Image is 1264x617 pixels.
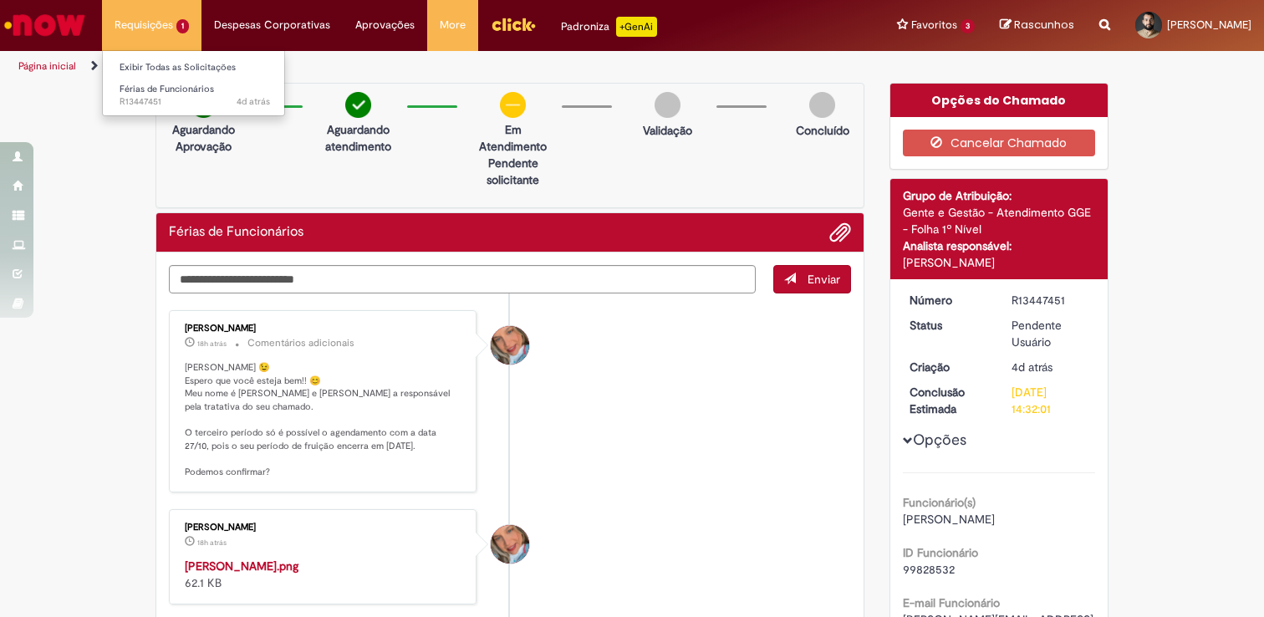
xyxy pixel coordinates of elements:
[102,50,285,116] ul: Requisições
[903,237,1096,254] div: Analista responsável:
[903,495,976,510] b: Funcionário(s)
[1012,384,1089,417] div: [DATE] 14:32:01
[1012,359,1052,375] span: 4d atrás
[808,272,840,287] span: Enviar
[1012,359,1052,375] time: 26/08/2025 10:31:56
[176,19,189,33] span: 1
[561,17,657,37] div: Padroniza
[1167,18,1251,32] span: [PERSON_NAME]
[1014,17,1074,33] span: Rascunhos
[897,359,1000,375] dt: Criação
[318,121,399,155] p: Aguardando atendimento
[903,512,995,527] span: [PERSON_NAME]
[903,545,978,560] b: ID Funcionário
[903,595,1000,610] b: E-mail Funcionário
[197,339,227,349] time: 28/08/2025 17:23:06
[120,95,270,109] span: R13447451
[197,339,227,349] span: 18h atrás
[120,83,214,95] span: Férias de Funcionários
[103,59,287,77] a: Exibir Todas as Solicitações
[773,265,851,293] button: Enviar
[1012,359,1089,375] div: 26/08/2025 10:31:56
[897,292,1000,308] dt: Número
[829,222,851,243] button: Adicionar anexos
[890,84,1109,117] div: Opções do Chamado
[247,336,354,350] small: Comentários adicionais
[911,17,957,33] span: Favoritos
[616,17,657,37] p: +GenAi
[903,204,1096,237] div: Gente e Gestão - Atendimento GGE - Folha 1º Nível
[185,558,298,574] a: [PERSON_NAME].png
[2,8,88,42] img: ServiceNow
[903,130,1096,156] button: Cancelar Chamado
[472,121,553,155] p: Em Atendimento
[103,80,287,111] a: Aberto R13447451 : Férias de Funcionários
[197,538,227,548] span: 18h atrás
[185,324,463,334] div: [PERSON_NAME]
[903,254,1096,271] div: [PERSON_NAME]
[897,317,1000,334] dt: Status
[169,225,303,240] h2: Férias de Funcionários Histórico de tíquete
[169,265,756,293] textarea: Digite sua mensagem aqui...
[115,17,173,33] span: Requisições
[197,538,227,548] time: 28/08/2025 17:21:51
[163,121,244,155] p: Aguardando Aprovação
[500,92,526,118] img: circle-minus.png
[1012,317,1089,350] div: Pendente Usuário
[1012,292,1089,308] div: R13447451
[185,361,463,479] p: [PERSON_NAME] 😉 Espero que você esteja bem!! 😊 Meu nome é [PERSON_NAME] e [PERSON_NAME] a respons...
[1000,18,1074,33] a: Rascunhos
[491,326,529,365] div: Jacqueline Andrade Galani
[355,17,415,33] span: Aprovações
[961,19,975,33] span: 3
[13,51,830,82] ul: Trilhas de página
[18,59,76,73] a: Página inicial
[237,95,270,108] span: 4d atrás
[643,122,692,139] p: Validação
[440,17,466,33] span: More
[796,122,849,139] p: Concluído
[345,92,371,118] img: check-circle-green.png
[655,92,680,118] img: img-circle-grey.png
[903,562,955,577] span: 99828532
[897,384,1000,417] dt: Conclusão Estimada
[903,187,1096,204] div: Grupo de Atribuição:
[472,155,553,188] p: Pendente solicitante
[185,558,463,591] div: 62.1 KB
[237,95,270,108] time: 26/08/2025 10:31:58
[491,12,536,37] img: click_logo_yellow_360x200.png
[491,525,529,563] div: Jacqueline Andrade Galani
[809,92,835,118] img: img-circle-grey.png
[185,523,463,533] div: [PERSON_NAME]
[214,17,330,33] span: Despesas Corporativas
